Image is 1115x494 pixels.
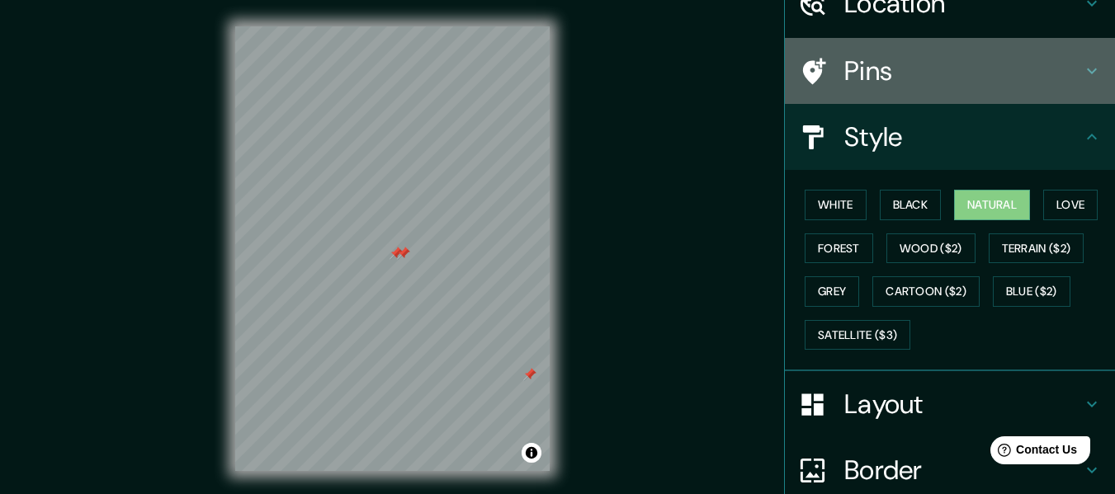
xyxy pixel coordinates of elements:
button: Wood ($2) [886,233,976,264]
div: Layout [785,371,1115,437]
iframe: Help widget launcher [968,430,1097,476]
button: Natural [954,190,1030,220]
h4: Style [844,120,1082,153]
div: Style [785,104,1115,170]
button: Love [1043,190,1098,220]
button: Cartoon ($2) [872,276,980,307]
div: Pins [785,38,1115,104]
button: Black [880,190,942,220]
h4: Pins [844,54,1082,87]
h4: Border [844,454,1082,487]
button: White [805,190,867,220]
button: Satellite ($3) [805,320,910,351]
canvas: Map [235,26,550,471]
button: Toggle attribution [522,443,541,463]
h4: Layout [844,388,1082,421]
button: Terrain ($2) [989,233,1084,264]
button: Forest [805,233,873,264]
button: Grey [805,276,859,307]
button: Blue ($2) [993,276,1070,307]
